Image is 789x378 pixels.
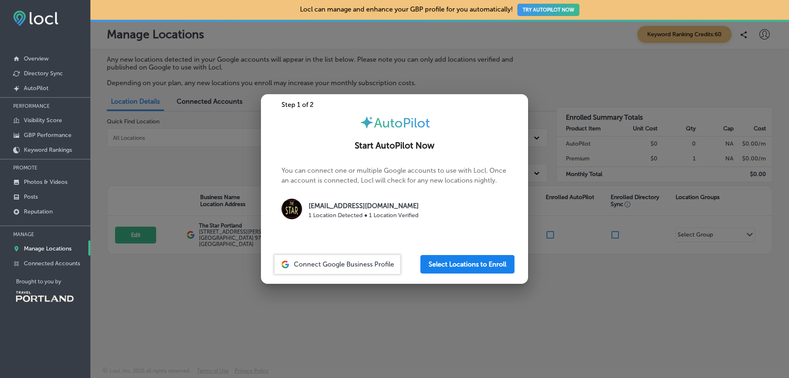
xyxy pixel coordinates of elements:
[24,146,72,153] p: Keyword Rankings
[261,101,528,109] div: Step 1 of 2
[360,115,374,130] img: autopilot-icon
[24,193,38,200] p: Posts
[13,11,58,26] img: fda3e92497d09a02dc62c9cd864e3231.png
[16,291,74,302] img: Travel Portland
[24,245,72,252] p: Manage Locations
[24,260,80,267] p: Connected Accounts
[24,55,48,62] p: Overview
[24,179,67,186] p: Photos & Videos
[16,278,90,285] p: Brought to you by
[24,70,63,77] p: Directory Sync
[24,132,72,139] p: GBP Performance
[294,260,394,268] span: Connect Google Business Profile
[24,117,62,124] p: Visibility Score
[517,4,579,16] button: TRY AUTOPILOT NOW
[420,255,514,274] button: Select Locations to Enroll
[24,208,53,215] p: Reputation
[309,211,419,220] p: 1 Location Detected ● 1 Location Verified
[374,115,430,131] span: AutoPilot
[24,85,48,92] p: AutoPilot
[281,166,508,229] p: You can connect one or multiple Google accounts to use with Locl. Once an account is connected, L...
[271,141,518,151] h2: Start AutoPilot Now
[309,201,419,211] p: [EMAIL_ADDRESS][DOMAIN_NAME]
